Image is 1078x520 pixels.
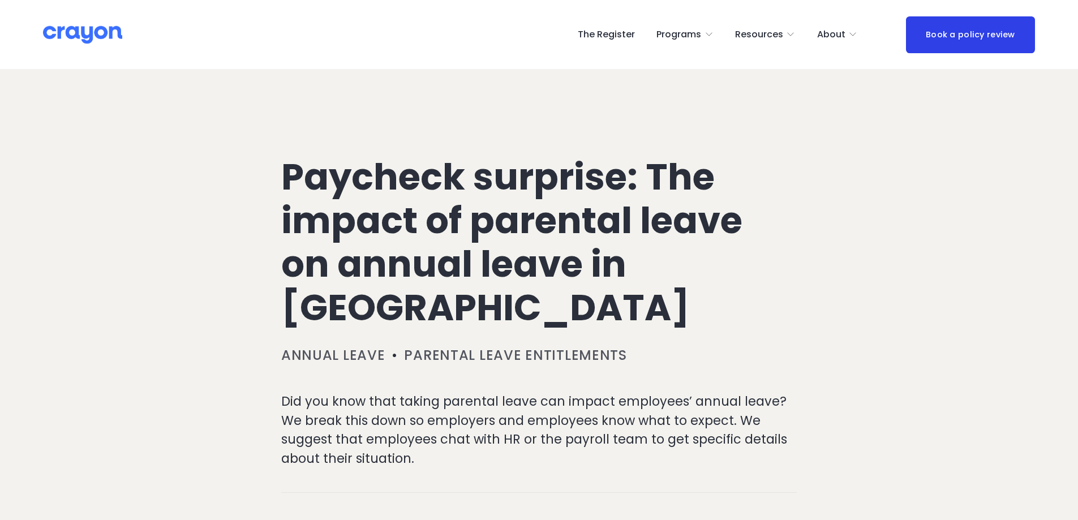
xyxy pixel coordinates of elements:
a: folder dropdown [817,25,858,44]
a: Annual leave [281,346,385,364]
span: Resources [735,27,783,43]
p: Did you know that taking parental leave can impact employees’ annual leave? We break this down so... [281,392,797,468]
img: Crayon [43,25,122,45]
a: The Register [578,25,635,44]
a: folder dropdown [735,25,796,44]
a: Parental leave entitlements [404,346,626,364]
h1: Paycheck surprise: The impact of parental leave on annual leave in [GEOGRAPHIC_DATA] [281,156,797,329]
a: Book a policy review [906,16,1035,53]
span: Programs [656,27,701,43]
a: folder dropdown [656,25,714,44]
span: About [817,27,845,43]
